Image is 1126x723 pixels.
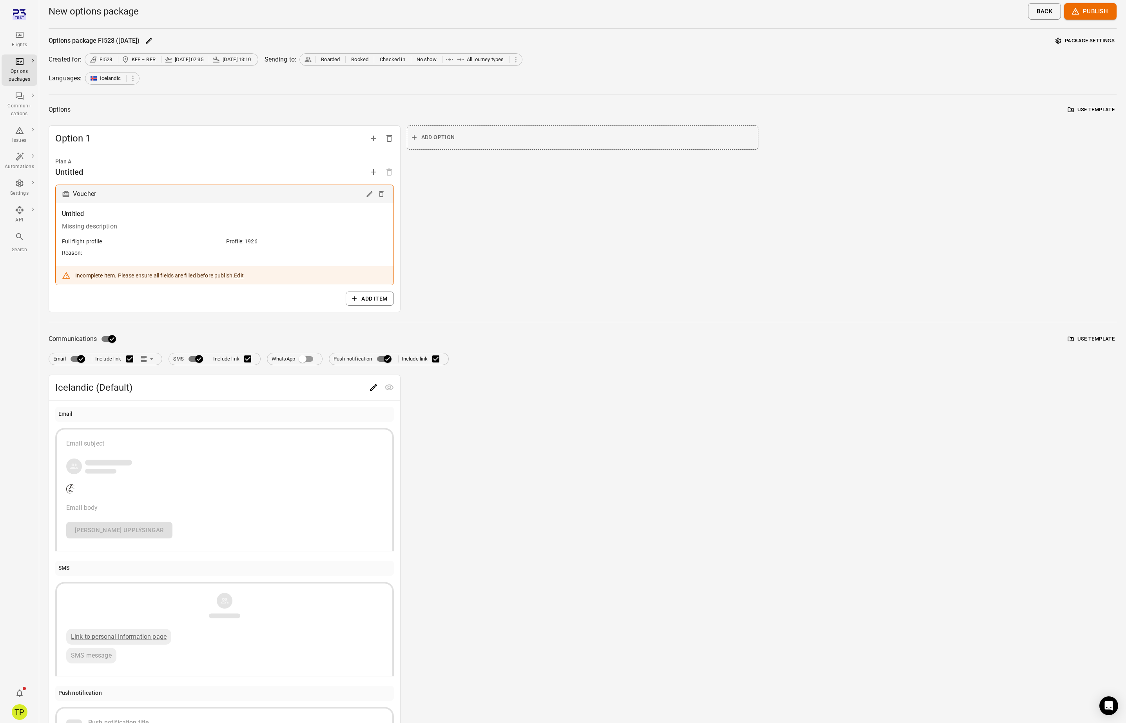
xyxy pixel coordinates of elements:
div: Communi-cations [5,102,34,118]
div: BoardedBookedChecked inNo showAll journey types [299,53,522,66]
span: Checked in [380,56,405,63]
div: Automations [5,163,34,171]
button: Delete [375,188,387,200]
span: Icelandic [100,74,121,82]
button: Use template [1066,333,1117,345]
label: Include link [402,351,444,367]
span: [DATE] 07:35 [175,56,203,63]
span: Options need to have at least one plan [381,168,397,176]
button: Link position in email [138,353,158,365]
div: TP [12,704,27,720]
span: Option 1 [55,132,366,145]
label: SMS [173,352,207,366]
span: Edit [366,383,381,391]
div: Untitled [62,209,387,219]
div: Created for: [49,55,82,64]
a: Issues [2,123,37,147]
div: Untitled [55,166,83,178]
span: Preview [381,383,397,391]
div: Voucher [73,188,96,199]
label: WhatsApp [272,352,318,366]
a: Flights [2,28,37,51]
span: Icelandic (Default) [55,381,366,394]
div: Profile: 1926 [226,237,257,245]
button: Edit [143,35,155,47]
span: Delete option [381,134,397,141]
h1: New options package [49,5,139,18]
button: Package settings [1053,35,1117,47]
span: Boarded [321,56,340,63]
button: Use template [1066,104,1117,116]
div: Sending to: [265,55,297,64]
a: Settings [2,176,37,200]
a: Communi-cations [2,89,37,120]
button: Add option [407,125,759,150]
button: Publish [1064,3,1117,20]
label: Push notification [334,352,395,366]
div: Email subject [66,439,383,448]
button: Add item [346,292,393,306]
label: Include link [95,351,138,367]
div: Options packages [5,68,34,83]
span: FI528 [100,56,112,63]
div: Missing description [62,222,387,231]
span: [DATE] 13:10 [223,56,251,63]
button: Tómas Páll Máté [9,701,31,723]
a: Options packages [2,54,37,86]
div: Link to personal information page [66,629,171,645]
a: Automations [2,150,37,173]
span: Booked [351,56,368,63]
button: Add plan [366,164,381,180]
button: Add option [366,130,381,146]
div: SMS [58,564,69,573]
div: Full flight profile [62,237,102,245]
div: Reason: [62,249,82,257]
span: Add option [421,132,455,142]
div: Options [49,104,71,115]
button: Edit [364,188,375,200]
span: Add option [366,134,381,141]
div: Icelandic [85,72,140,85]
div: Settings [5,190,34,198]
div: Email [58,410,73,419]
div: Incomplete item. Please ensure all fields are filled before publish. [75,272,244,279]
div: Push notification [58,689,102,698]
label: Email [53,352,89,366]
button: Delete option [381,130,397,146]
button: Link to personal information pageSMS message [55,582,394,676]
div: Languages: [49,74,82,83]
button: Edit [366,380,381,395]
button: Email subjectCompany logoEmail body[PERSON_NAME] upplýsingar [55,428,394,551]
div: Email body [66,503,383,513]
img: Company logo [66,484,75,494]
a: API [2,203,37,227]
span: Communications [49,333,97,344]
div: API [5,216,34,224]
button: Edit [234,272,244,279]
span: All journey types [467,56,504,63]
span: KEF – BER [132,56,156,63]
div: Search [5,246,34,254]
div: Options package FI528 ([DATE]) [49,36,140,45]
div: Flights [5,41,34,49]
div: Issues [5,137,34,145]
div: Open Intercom Messenger [1099,696,1118,715]
span: No show [417,56,437,63]
div: Plan A [55,158,394,166]
button: Back [1028,3,1061,20]
button: Notifications [12,685,27,701]
button: Search [2,230,37,256]
label: Include link [213,351,256,367]
div: SMS message [66,648,116,663]
span: Add plan [366,168,381,176]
